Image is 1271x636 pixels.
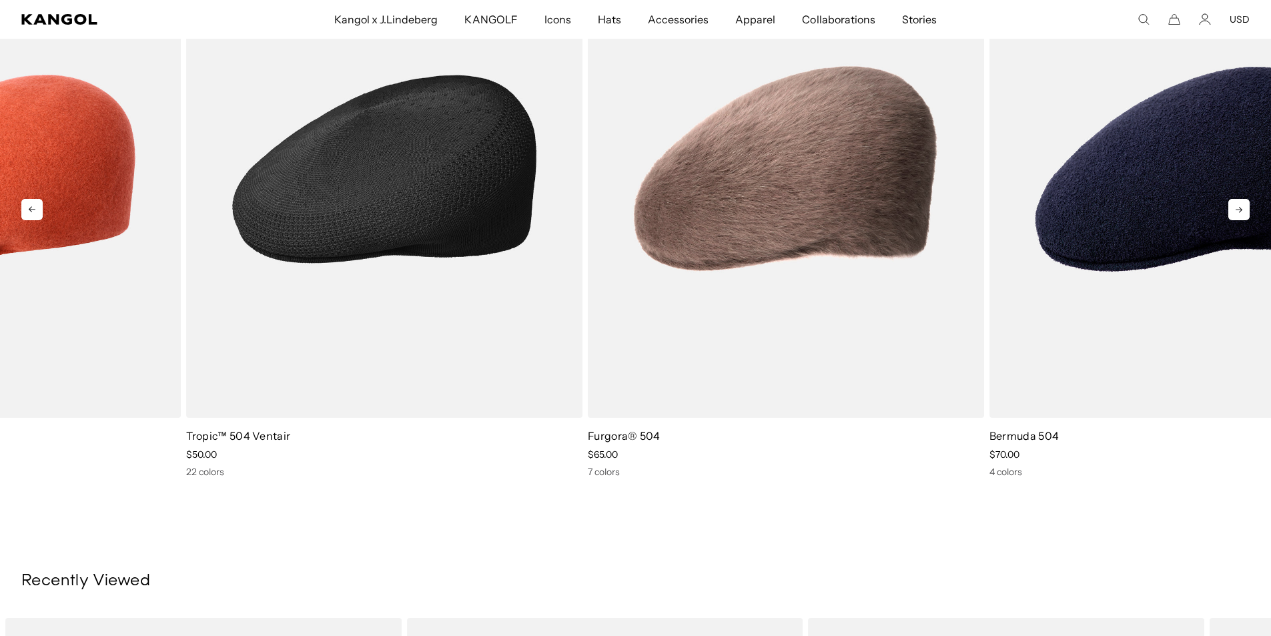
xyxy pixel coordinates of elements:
a: Furgora® 504 [588,429,661,442]
button: USD [1230,13,1250,25]
a: Tropic™ 504 Ventair [186,429,290,442]
a: Account [1199,13,1211,25]
h3: Recently Viewed [21,571,1250,591]
span: $65.00 [588,448,618,460]
span: $70.00 [989,448,1019,460]
span: $50.00 [186,448,217,460]
div: 7 colors [588,466,984,478]
div: 22 colors [186,466,582,478]
summary: Search here [1138,13,1150,25]
a: Kangol [21,14,221,25]
button: Cart [1168,13,1180,25]
a: Bermuda 504 [989,429,1060,442]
